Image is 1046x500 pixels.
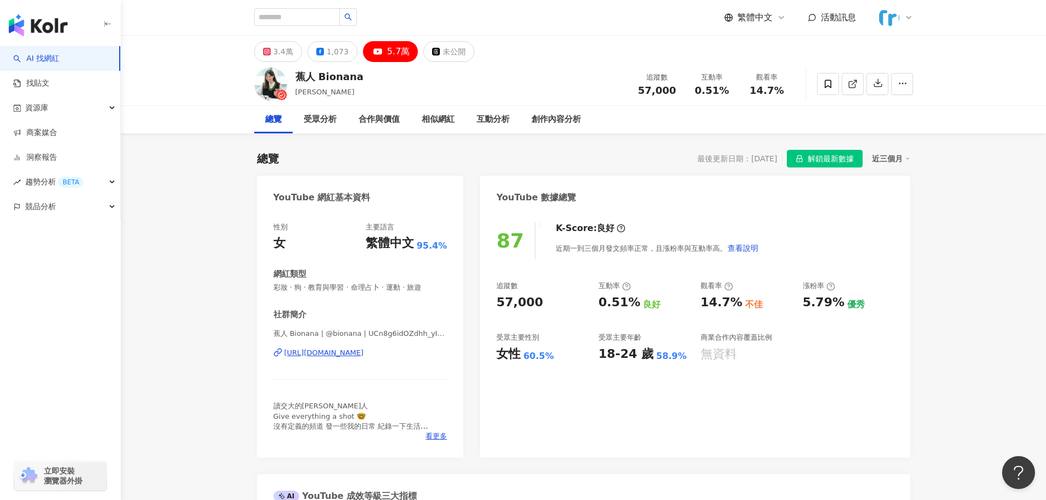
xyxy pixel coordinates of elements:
[701,281,733,291] div: 觀看率
[9,14,68,36] img: logo
[273,268,306,280] div: 網紅類型
[273,402,428,470] span: 讀交大的[PERSON_NAME]人 Give everything a shot 🤓 沒有定義的頻道 發一些我的日常 紀錄一下生活 讀書 VLOG 娛樂 等等 (我家的狗叫可樂 大家應該比較c...
[25,95,48,120] span: 資源庫
[443,44,466,59] div: 未公開
[656,350,687,362] div: 58.9%
[746,72,788,83] div: 觀看率
[598,333,641,342] div: 受眾主要年齡
[728,244,758,252] span: 查看說明
[532,113,581,126] div: 創作內容分析
[422,113,455,126] div: 相似網紅
[796,155,803,162] span: lock
[307,41,357,62] button: 1,073
[697,154,777,163] div: 最後更新日期：[DATE]
[803,281,835,291] div: 漲粉率
[598,281,631,291] div: 互動率
[344,13,352,21] span: search
[477,113,510,126] div: 互動分析
[273,222,288,232] div: 性別
[273,309,306,321] div: 社群簡介
[257,151,279,166] div: 總覽
[496,281,518,291] div: 追蹤數
[496,229,524,252] div: 87
[273,283,448,293] span: 彩妝 · 狗 · 教育與學習 · 命理占卜 · 運動 · 旅遊
[387,44,410,59] div: 5.7萬
[691,72,733,83] div: 互動率
[44,466,82,486] span: 立即安裝 瀏覽器外掛
[273,348,448,358] a: [URL][DOMAIN_NAME]
[426,431,447,441] span: 看更多
[598,294,640,311] div: 0.51%
[872,151,910,166] div: 近三個月
[597,222,614,234] div: 良好
[598,346,653,363] div: 18-24 歲
[13,178,21,186] span: rise
[496,294,543,311] div: 57,000
[523,350,554,362] div: 60.5%
[745,299,763,311] div: 不佳
[1002,456,1035,489] iframe: Help Scout Beacon - Open
[327,44,349,59] div: 1,073
[879,7,899,28] img: %E6%A9%AB%E5%BC%8Flogo.png
[701,333,772,342] div: 商業合作內容覆蓋比例
[273,44,293,59] div: 3.4萬
[265,113,282,126] div: 總覽
[25,170,83,194] span: 趨勢分析
[254,68,287,100] img: KOL Avatar
[359,113,400,126] div: 合作與價值
[749,85,784,96] span: 14.7%
[556,237,759,259] div: 近期一到三個月發文頻率正常，且漲粉率與互動率高。
[847,299,865,311] div: 優秀
[701,346,737,363] div: 無資料
[821,12,856,23] span: 活動訊息
[803,294,844,311] div: 5.79%
[273,192,371,204] div: YouTube 網紅基本資料
[701,294,742,311] div: 14.7%
[496,333,539,342] div: 受眾主要性別
[284,348,364,358] div: [URL][DOMAIN_NAME]
[363,41,418,62] button: 5.7萬
[25,194,56,219] span: 競品分析
[727,237,759,259] button: 查看說明
[496,346,521,363] div: 女性
[13,78,49,89] a: 找貼文
[417,240,448,252] span: 95.4%
[808,150,854,168] span: 解鎖最新數據
[13,152,57,163] a: 洞察報告
[295,88,355,96] span: [PERSON_NAME]
[496,192,576,204] div: YouTube 數據總覽
[295,70,363,83] div: 蕉人 Bionana
[787,150,863,167] button: 解鎖最新數據
[643,299,661,311] div: 良好
[366,222,394,232] div: 主要語言
[13,127,57,138] a: 商案媒合
[13,53,59,64] a: searchAI 找網紅
[366,235,414,252] div: 繁體中文
[58,177,83,188] div: BETA
[14,461,107,491] a: chrome extension立即安裝 瀏覽器外掛
[273,329,448,339] span: 蕉人 Bionana | @bionana | UCn8g6idOZdhh_yISwaWQ7Kw
[254,41,302,62] button: 3.4萬
[556,222,625,234] div: K-Score :
[423,41,474,62] button: 未公開
[737,12,773,24] span: 繁體中文
[695,85,729,96] span: 0.51%
[638,85,676,96] span: 57,000
[273,235,286,252] div: 女
[304,113,337,126] div: 受眾分析
[18,467,39,485] img: chrome extension
[636,72,678,83] div: 追蹤數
